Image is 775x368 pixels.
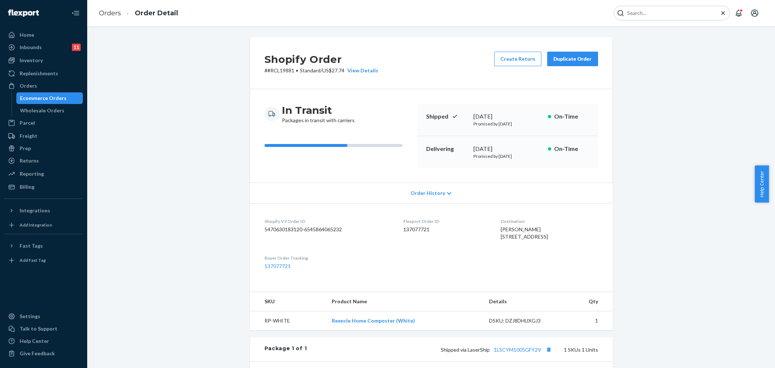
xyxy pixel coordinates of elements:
h2: Shopify Order [265,52,378,67]
a: Help Center [4,335,83,347]
button: Open account menu [747,6,762,20]
div: Wholesale Orders [20,107,64,114]
a: Prep [4,143,83,154]
div: Parcel [20,119,35,127]
a: Inbounds11 [4,41,83,53]
a: Inventory [4,55,83,66]
div: Returns [20,157,39,164]
div: Duplicate Order [553,55,592,63]
span: Standard [300,67,320,73]
a: Add Fast Tag [4,255,83,266]
svg: Search Icon [617,9,624,17]
div: Give Feedback [20,350,55,357]
div: Replenishments [20,70,58,77]
button: Copy tracking number [544,345,554,354]
span: • [296,67,298,73]
span: [PERSON_NAME] [STREET_ADDRESS] [501,226,548,240]
a: Parcel [4,117,83,129]
div: 11 [72,44,81,51]
div: [DATE] [473,145,542,153]
div: Orders [20,82,37,89]
th: Details [483,292,563,311]
a: Home [4,29,83,41]
ol: breadcrumbs [93,3,184,24]
button: Open notifications [731,6,746,20]
p: Promised by [DATE] [473,121,542,127]
div: Prep [20,145,31,152]
div: Settings [20,313,40,320]
td: RP-WHITE [250,311,326,331]
th: Qty [563,292,612,311]
button: Fast Tags [4,240,83,252]
a: Add Integration [4,219,83,231]
a: Ecommerce Orders [16,92,83,104]
p: Shipped [426,112,468,121]
div: Packages in transit with carriers [282,104,355,124]
dt: Buyer Order Tracking [265,255,392,261]
a: Settings [4,311,83,322]
div: Add Fast Tag [20,257,46,263]
div: Add Integration [20,222,52,228]
div: Ecommerce Orders [20,95,66,102]
div: 1 SKUs 1 Units [307,345,598,354]
span: Shipped via LaserShip [441,347,554,353]
input: Search Input [624,9,714,17]
a: 137077721 [265,263,291,269]
th: SKU [250,292,326,311]
h3: In Transit [282,104,355,117]
div: Reporting [20,170,44,177]
div: Help Center [20,337,49,345]
dt: Destination [501,218,598,224]
a: Freight [4,130,83,142]
div: Home [20,31,34,39]
div: Inventory [20,57,43,64]
p: On-Time [554,112,589,121]
a: Wholesale Orders [16,105,83,116]
a: 1LSCYM1005GFY2V [494,347,541,353]
th: Product Name [326,292,483,311]
button: Integrations [4,205,83,216]
a: Replenishments [4,68,83,79]
span: Order History [411,189,445,197]
div: Package 1 of 1 [265,345,307,354]
p: Delivering [426,145,468,153]
img: Flexport logo [8,9,39,17]
a: Order Detail [135,9,178,17]
p: Promised by [DATE] [473,153,542,159]
a: Orders [4,80,83,92]
div: Talk to Support [20,325,57,332]
dt: Shopify V3 Order ID [265,218,392,224]
button: Duplicate Order [547,52,598,66]
p: On-Time [554,145,589,153]
a: Reencle Home Composter (White) [332,317,415,324]
td: 1 [563,311,612,331]
button: Close Navigation [68,6,83,20]
a: Orders [99,9,121,17]
a: Billing [4,181,83,193]
div: [DATE] [473,112,542,121]
p: # #RCL19881 / US$27.74 [265,67,378,74]
div: DSKU: DZJ8DHUXGJ3 [489,317,557,324]
a: Talk to Support [4,323,83,335]
a: Returns [4,155,83,167]
button: Help Center [755,165,769,203]
button: Close Search [719,9,727,17]
button: View Details [344,67,378,74]
button: Give Feedback [4,348,83,359]
button: Create Return [494,52,541,66]
dd: 137077721 [403,226,489,233]
div: Billing [20,183,35,191]
div: Fast Tags [20,242,43,249]
dd: 5470630183120-6545864065232 [265,226,392,233]
div: Integrations [20,207,50,214]
dt: Flexport Order ID [403,218,489,224]
a: Reporting [4,168,83,180]
div: Freight [20,132,37,140]
div: Inbounds [20,44,42,51]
